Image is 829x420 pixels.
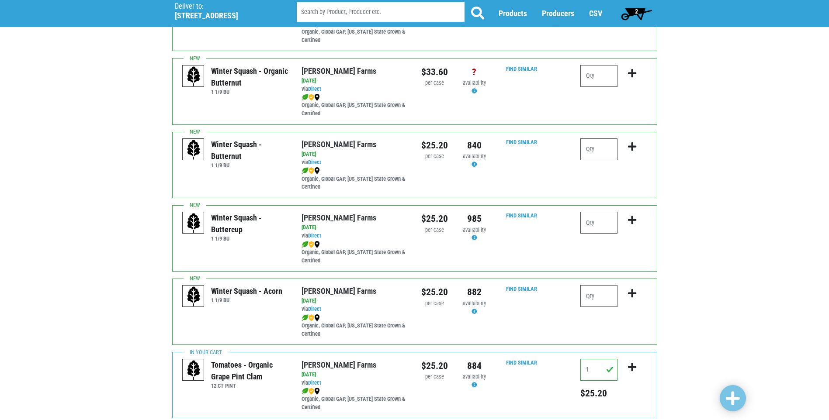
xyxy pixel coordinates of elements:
[308,232,321,239] a: Direct
[302,85,408,93] div: via
[506,286,537,292] a: Find Similar
[461,359,488,373] div: 884
[421,79,448,87] div: per case
[297,3,465,22] input: Search by Product, Producer etc.
[183,212,205,234] img: placeholder-variety-43d6402dacf2d531de610a020419775a.svg
[506,65,537,72] a: Find Similar
[211,89,288,95] h6: 1 1/9 BU
[302,379,408,387] div: via
[580,359,617,381] input: Qty
[463,153,486,159] span: availability
[302,158,408,167] div: via
[302,388,309,395] img: leaf-e5c59151409436ccce96b2ca1b28e03c.png
[421,212,448,226] div: $25.20
[302,77,408,85] div: [DATE]
[302,314,309,321] img: leaf-e5c59151409436ccce96b2ca1b28e03c.png
[421,226,448,234] div: per case
[580,138,617,160] input: Qty
[421,152,448,161] div: per case
[211,382,288,389] h6: 12 CT PINT
[302,286,376,296] a: [PERSON_NAME] Farms
[461,138,488,152] div: 840
[309,314,314,321] img: safety-e55c860ca8c00a9c171001a62a92dabd.png
[617,5,656,22] a: 2
[302,66,376,76] a: [PERSON_NAME] Farms
[211,65,288,89] div: Winter Squash - Organic Butternut
[308,159,321,165] a: Direct
[211,162,288,169] h6: 1 1/9 BU
[302,305,408,313] div: via
[580,285,617,307] input: Qty
[183,359,205,381] img: placeholder-variety-43d6402dacf2d531de610a020419775a.svg
[183,286,205,307] img: placeholder-variety-43d6402dacf2d531de610a020419775a.svg
[302,213,376,222] a: [PERSON_NAME] Farms
[302,360,376,369] a: [PERSON_NAME] Farms
[314,167,320,174] img: map_marker-0e94453035b3232a4d21701695807de9.png
[463,79,486,86] span: availability
[175,11,274,21] h5: [STREET_ADDRESS]
[211,285,282,297] div: Winter Squash - Acorn
[499,9,527,18] a: Products
[463,227,486,233] span: availability
[302,94,309,101] img: leaf-e5c59151409436ccce96b2ca1b28e03c.png
[421,138,448,152] div: $25.20
[542,9,574,18] a: Producers
[314,94,320,101] img: map_marker-0e94453035b3232a4d21701695807de9.png
[302,371,408,379] div: [DATE]
[314,241,320,248] img: map_marker-0e94453035b3232a4d21701695807de9.png
[308,379,321,386] a: Direct
[302,240,408,265] div: Organic, Global GAP, [US_STATE] State Grown & Certified
[302,241,309,248] img: leaf-e5c59151409436ccce96b2ca1b28e03c.png
[309,94,314,101] img: safety-e55c860ca8c00a9c171001a62a92dabd.png
[302,93,408,118] div: Organic, Global GAP, [US_STATE] State Grown & Certified
[589,9,602,18] a: CSV
[463,300,486,306] span: availability
[211,138,288,162] div: Winter Squash - Butternut
[635,8,638,15] span: 2
[314,388,320,395] img: map_marker-0e94453035b3232a4d21701695807de9.png
[211,359,288,382] div: Tomatoes - Organic Grape Pint Clam
[302,167,408,192] div: Organic, Global GAP, [US_STATE] State Grown & Certified
[308,86,321,92] a: Direct
[175,2,274,11] p: Deliver to:
[314,314,320,321] img: map_marker-0e94453035b3232a4d21701695807de9.png
[461,212,488,226] div: 985
[302,140,376,149] a: [PERSON_NAME] Farms
[302,313,408,338] div: Organic, Global GAP, [US_STATE] State Grown & Certified
[308,306,321,312] a: Direct
[302,20,408,45] div: Organic, Global GAP, [US_STATE] State Grown & Certified
[309,241,314,248] img: safety-e55c860ca8c00a9c171001a62a92dabd.png
[302,224,408,232] div: [DATE]
[580,212,617,234] input: Qty
[302,387,408,412] div: Organic, Global GAP, [US_STATE] State Grown & Certified
[461,285,488,299] div: 882
[302,150,408,158] div: [DATE]
[309,167,314,174] img: safety-e55c860ca8c00a9c171001a62a92dabd.png
[421,65,448,79] div: $33.60
[309,388,314,395] img: safety-e55c860ca8c00a9c171001a62a92dabd.png
[580,388,617,399] h5: $25.20
[302,297,408,305] div: [DATE]
[302,232,408,240] div: via
[461,65,488,79] div: ?
[506,212,537,219] a: Find Similar
[506,359,537,366] a: Find Similar
[183,139,205,161] img: placeholder-variety-43d6402dacf2d531de610a020419775a.svg
[421,359,448,373] div: $25.20
[211,235,288,242] h6: 1 1/9 BU
[463,373,486,380] span: availability
[580,65,617,87] input: Qty
[211,212,288,235] div: Winter Squash - Buttercup
[211,297,282,303] h6: 1 1/9 BU
[421,300,448,308] div: per case
[506,139,537,145] a: Find Similar
[421,373,448,381] div: per case
[302,167,309,174] img: leaf-e5c59151409436ccce96b2ca1b28e03c.png
[421,285,448,299] div: $25.20
[183,65,205,87] img: placeholder-variety-43d6402dacf2d531de610a020419775a.svg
